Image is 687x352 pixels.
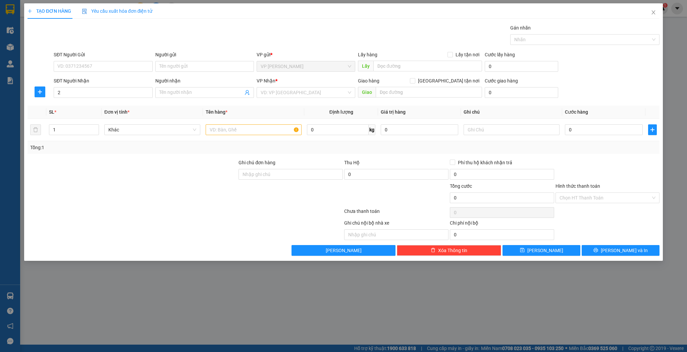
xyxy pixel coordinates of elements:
input: Ghi Chú [464,124,560,135]
span: Thu Hộ [344,160,360,165]
span: printer [593,248,598,253]
input: Cước giao hàng [485,87,558,98]
button: deleteXóa Thông tin [397,245,501,256]
button: delete [30,124,41,135]
div: Tổng: 1 [30,144,265,151]
th: Ghi chú [461,106,562,119]
span: Tên hàng [206,109,227,115]
input: Dọc đường [373,61,482,71]
input: 0 [381,124,458,135]
span: Phí thu hộ khách nhận trả [455,159,515,166]
input: Dọc đường [376,87,482,98]
span: Cước hàng [565,109,588,115]
span: VP Ngọc Hồi [261,61,351,71]
span: SL [49,109,54,115]
div: SĐT Người Gửi [54,51,152,58]
label: Cước giao hàng [485,78,518,83]
label: Ghi chú đơn hàng [239,160,275,165]
button: printer[PERSON_NAME] và In [582,245,659,256]
span: plus [28,9,32,13]
button: save[PERSON_NAME] [503,245,580,256]
div: Ghi chú nội bộ nhà xe [344,219,448,229]
span: Lấy [358,61,373,71]
div: Chi phí nội bộ [450,219,554,229]
label: Hình thức thanh toán [556,183,600,189]
span: user-add [245,90,250,95]
span: Khác [108,125,196,135]
span: [PERSON_NAME] [326,247,362,254]
input: Ghi chú đơn hàng [239,169,343,180]
span: VP Nhận [257,78,275,83]
button: plus [35,86,45,97]
span: Đơn vị tính [104,109,129,115]
span: kg [369,124,375,135]
span: Xóa Thông tin [438,247,467,254]
div: Người nhận [155,77,254,84]
span: [PERSON_NAME] [527,247,563,254]
span: Định lượng [329,109,353,115]
span: Yêu cầu xuất hóa đơn điện tử [82,8,153,14]
span: Lấy tận nơi [453,51,482,58]
span: Giao hàng [358,78,379,83]
img: icon [82,9,87,14]
span: delete [431,248,435,253]
span: save [520,248,525,253]
span: plus [648,127,657,132]
span: Giá trị hàng [381,109,406,115]
div: VP gửi [257,51,355,58]
span: Tổng cước [450,183,472,189]
label: Cước lấy hàng [485,52,515,57]
button: Close [644,3,663,22]
div: SĐT Người Nhận [54,77,152,84]
button: [PERSON_NAME] [292,245,396,256]
span: Giao [358,87,376,98]
span: [GEOGRAPHIC_DATA] tận nơi [415,77,482,84]
input: Nhập ghi chú [344,229,448,240]
span: [PERSON_NAME] và In [601,247,648,254]
span: Lấy hàng [358,52,377,57]
span: close [651,10,656,15]
div: Người gửi [155,51,254,58]
div: Chưa thanh toán [343,208,449,219]
label: Gán nhãn [510,25,531,31]
input: VD: Bàn, Ghế [206,124,302,135]
button: plus [648,124,657,135]
span: TẠO ĐƠN HÀNG [28,8,71,14]
input: Cước lấy hàng [485,61,558,72]
span: plus [35,89,45,95]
